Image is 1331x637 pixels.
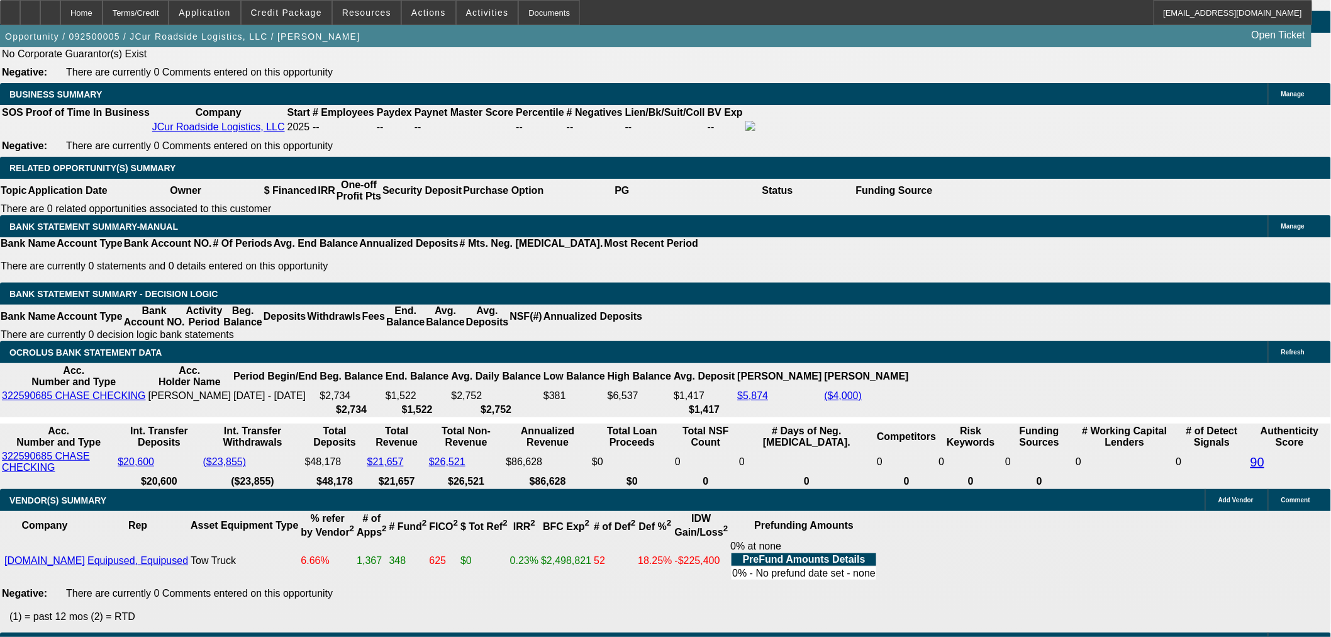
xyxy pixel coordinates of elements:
[2,588,47,599] b: Negative:
[825,390,862,401] a: ($4,000)
[117,475,201,488] th: $20,600
[674,425,737,449] th: Sum of the Total NSF Count and Total Overdraft Fee Count from Ocrolus
[738,475,875,488] th: 0
[9,163,175,173] span: RELATED OPPORTUNITY(S) SUMMARY
[585,519,589,528] sup: 2
[350,524,354,534] sup: 2
[505,425,590,449] th: Annualized Revenue
[402,1,455,25] button: Actions
[543,521,589,532] b: BFC Exp
[415,121,513,133] div: --
[591,425,673,449] th: Total Loan Proceeds
[876,475,937,488] th: 0
[273,237,359,250] th: Avg. End Balance
[263,305,307,329] th: Deposits
[466,8,509,18] span: Activities
[938,425,1003,449] th: Risk Keywords
[855,179,933,203] th: Funding Source
[625,107,705,118] b: Lien/Bk/Suit/Coll
[117,425,201,449] th: Int. Transfer Deposits
[2,451,90,473] a: 322590685 CHASE CHECKING
[516,107,564,118] b: Percentile
[674,540,729,582] td: -$225,400
[738,425,875,449] th: # Days of Neg. [MEDICAL_DATA].
[450,364,542,388] th: Avg. Daily Balance
[1281,91,1305,98] span: Manage
[1250,425,1330,449] th: Authenticity Score
[607,364,672,388] th: High Balance
[1176,450,1249,474] td: 0
[1281,349,1305,356] span: Refresh
[320,403,384,416] th: $2,734
[313,121,320,132] span: --
[1075,425,1174,449] th: # Working Capital Lenders
[503,519,507,528] sup: 2
[667,519,671,528] sup: 2
[196,107,242,118] b: Company
[336,179,382,203] th: One-off Profit Pts
[824,364,910,388] th: [PERSON_NAME]
[287,107,310,118] b: Start
[675,513,728,538] b: IDW Gain/Loss
[233,390,318,402] td: [DATE] - [DATE]
[179,8,230,18] span: Application
[425,305,465,329] th: Avg. Balance
[1176,425,1249,449] th: # of Detect Signals
[320,364,384,388] th: Beg. Balance
[543,305,643,329] th: Annualized Deposits
[342,8,391,18] span: Resources
[56,305,123,329] th: Account Type
[540,540,592,582] td: $2,498,821
[673,364,735,388] th: Avg. Deposit
[389,521,427,532] b: # Fund
[1076,456,1081,467] span: 0
[27,179,108,203] th: Application Date
[430,521,459,532] b: FICO
[190,540,299,582] td: Tow Truck
[460,540,508,582] td: $0
[510,540,539,582] td: 0.23%
[376,120,413,134] td: --
[186,305,223,329] th: Activity Period
[128,520,147,531] b: Rep
[567,107,623,118] b: # Negatives
[513,521,535,532] b: IRR
[9,611,1331,623] p: (1) = past 12 mos (2) = RTD
[108,179,264,203] th: Owner
[367,475,427,488] th: $21,657
[543,390,606,402] td: $381
[594,521,635,532] b: # of Def
[938,450,1003,474] td: 0
[9,222,178,232] span: BANK STATEMENT SUMMARY-MANUAL
[543,364,606,388] th: Low Balance
[593,540,636,582] td: 52
[737,390,768,401] a: $5,874
[385,403,449,416] th: $1,522
[673,403,735,416] th: $1,417
[723,524,728,534] sup: 2
[428,475,504,488] th: $26,521
[25,106,150,119] th: Proof of Time In Business
[148,364,232,388] th: Acc. Holder Name
[357,513,386,538] b: # of Apps
[876,425,937,449] th: Competitors
[1247,25,1310,46] a: Open Ticket
[754,520,854,531] b: Prefunding Amounts
[304,425,365,449] th: Total Deposits
[301,513,354,538] b: % refer by Vendor
[415,107,513,118] b: Paynet Master Score
[459,237,604,250] th: # Mts. Neg. [MEDICAL_DATA].
[509,305,543,329] th: NSF(#)
[708,107,743,118] b: BV Exp
[531,519,535,528] sup: 2
[1218,497,1254,504] span: Add Vendor
[428,425,504,449] th: Total Non-Revenue
[66,588,333,599] span: There are currently 0 Comments entered on this opportunity
[386,305,425,329] th: End. Balance
[505,475,590,488] th: $86,628
[450,403,542,416] th: $2,752
[9,347,162,358] span: OCROLUS BANK STATEMENT DATA
[516,121,564,133] div: --
[251,8,322,18] span: Credit Package
[1,106,24,119] th: SOS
